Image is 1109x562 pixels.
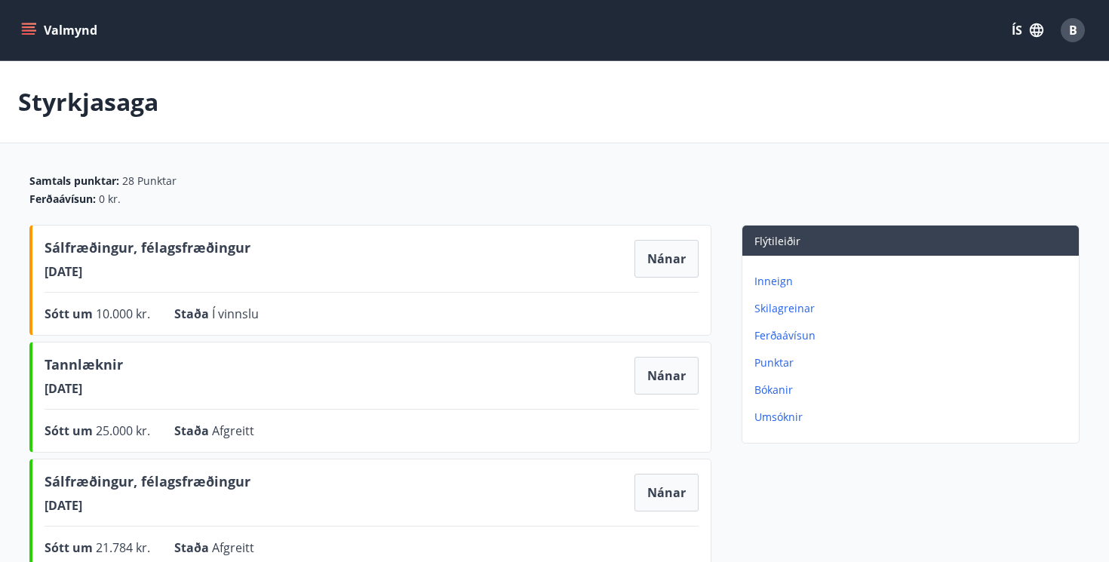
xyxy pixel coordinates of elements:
span: Afgreitt [212,422,254,439]
span: [DATE] [45,380,123,397]
span: B [1069,22,1077,38]
button: B [1055,12,1091,48]
span: Sótt um [45,306,96,322]
span: 10.000 kr. [96,306,150,322]
span: Í vinnslu [212,306,259,322]
span: 25.000 kr. [96,422,150,439]
p: Punktar [754,355,1073,370]
p: Inneign [754,274,1073,289]
span: [DATE] [45,263,250,280]
span: 28 Punktar [122,174,177,189]
p: Bókanir [754,382,1073,398]
span: Staða [174,422,212,439]
span: Sótt um [45,539,96,556]
button: ÍS [1003,17,1052,44]
span: Sótt um [45,422,96,439]
button: Nánar [634,474,699,511]
p: Skilagreinar [754,301,1073,316]
span: Afgreitt [212,539,254,556]
span: Staða [174,306,212,322]
span: Tannlæknir [45,355,123,380]
p: Styrkjasaga [18,85,158,118]
span: Sálfræðingur, félagsfræðingur [45,471,250,497]
p: Umsóknir [754,410,1073,425]
button: Nánar [634,240,699,278]
span: Flýtileiðir [754,234,800,248]
span: 0 kr. [99,192,121,207]
span: 21.784 kr. [96,539,150,556]
span: Sálfræðingur, félagsfræðingur [45,238,250,263]
button: menu [18,17,103,44]
p: Ferðaávísun [754,328,1073,343]
span: [DATE] [45,497,250,514]
button: Nánar [634,357,699,395]
span: Samtals punktar : [29,174,119,189]
span: Staða [174,539,212,556]
span: Ferðaávísun : [29,192,96,207]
